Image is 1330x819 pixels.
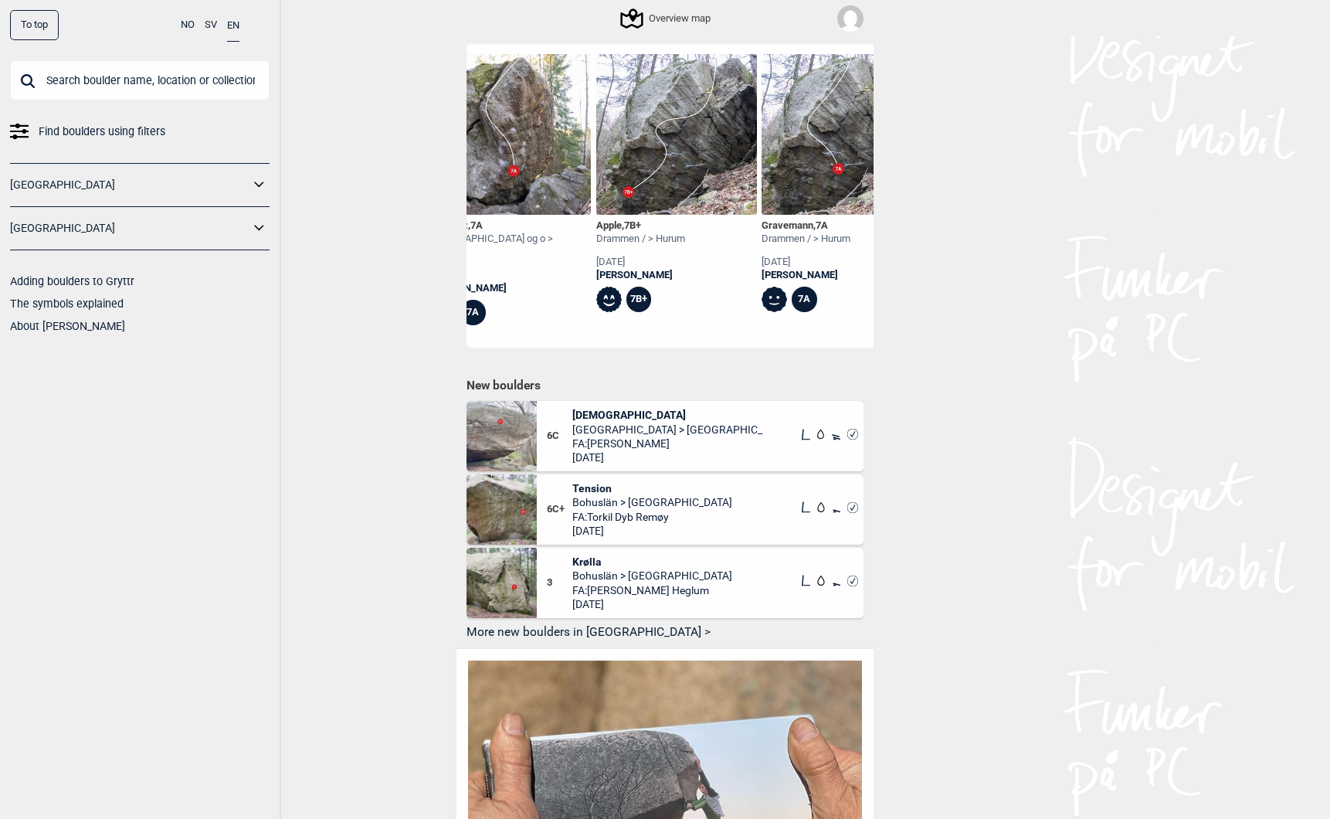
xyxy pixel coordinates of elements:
span: Bohuslän > [GEOGRAPHIC_DATA] [572,569,732,583]
div: Tension6C+TensionBohuslän > [GEOGRAPHIC_DATA]FA:Torkil Dyb Remøy[DATE] [467,474,863,545]
img: Krolla [467,548,537,618]
span: 7A [816,219,828,231]
div: To top [10,10,59,40]
a: [GEOGRAPHIC_DATA] [10,174,249,196]
a: [GEOGRAPHIC_DATA] [10,217,249,240]
button: SV [205,10,217,40]
a: The symbols explained [10,297,124,310]
span: Tension [572,481,732,495]
div: Drammen / > Hurum [762,233,850,246]
span: 7B+ [624,219,641,231]
span: [DATE] [572,524,732,538]
span: [DATE] [572,597,732,611]
img: Tension [467,474,537,545]
span: Find boulders using filters [39,121,165,143]
div: Drammen / > Hurum [596,233,685,246]
button: More new boulders in [GEOGRAPHIC_DATA] > [467,621,863,645]
div: Huddodaren6C[DEMOGRAPHIC_DATA][GEOGRAPHIC_DATA] > [GEOGRAPHIC_DATA]FA:[PERSON_NAME][DATE] [467,401,863,471]
img: Huddodaren [467,401,537,471]
img: User fallback1 [837,5,863,32]
img: Gravemann 240306 [762,54,922,215]
a: About [PERSON_NAME] [10,320,125,332]
span: FA: [PERSON_NAME] Heglum [572,583,732,597]
img: Alcatraz [430,54,591,215]
div: [DATE] [762,256,850,269]
div: Gravemann , [762,219,850,233]
a: Adding boulders to Gryttr [10,275,134,287]
div: 7B+ [626,287,652,312]
span: 7A [470,219,483,231]
span: Krølla [572,555,732,569]
div: [GEOGRAPHIC_DATA] og o > Sentrale [430,233,591,259]
span: [DEMOGRAPHIC_DATA] [572,408,764,422]
img: Apple 211121 [596,54,757,215]
div: 7A [792,287,817,312]
div: Alcatraz , [430,219,591,233]
div: Overview map [623,9,711,28]
div: Apple , [596,219,685,233]
button: EN [227,10,239,42]
div: [DATE] [596,256,685,269]
a: [PERSON_NAME] [430,282,591,295]
div: Krolla3KrøllaBohuslän > [GEOGRAPHIC_DATA]FA:[PERSON_NAME] Heglum[DATE] [467,548,863,618]
a: [PERSON_NAME] [762,269,850,282]
a: [PERSON_NAME] [596,269,685,282]
span: 6C+ [547,503,572,516]
span: FA: [PERSON_NAME] [572,437,764,450]
span: FA: Torkil Dyb Remøy [572,510,732,524]
span: Bohuslän > [GEOGRAPHIC_DATA] [572,495,732,509]
h1: New boulders [467,378,863,393]
div: [DATE] [430,269,591,282]
a: Find boulders using filters [10,121,270,143]
button: NO [181,10,195,40]
span: 6C [547,430,572,443]
span: [DATE] [572,450,764,464]
input: Search boulder name, location or collection [10,60,270,100]
span: [GEOGRAPHIC_DATA] > [GEOGRAPHIC_DATA] [572,423,764,437]
span: 3 [547,576,572,590]
div: 7A [460,300,486,325]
